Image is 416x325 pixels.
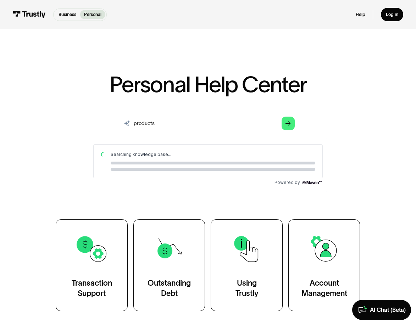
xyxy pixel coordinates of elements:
a: OutstandingDebt [133,219,205,311]
img: Maven AGI Logo [214,41,235,47]
a: Log in [381,8,404,21]
a: Business [55,10,80,19]
p: Personal [84,11,101,18]
div: Using Trustly [235,278,258,298]
a: TransactionSupport [56,219,128,311]
img: Trustly Logo [13,11,46,18]
div: Outstanding Debt [148,278,191,298]
div: Account Management [301,278,347,298]
a: UsingTrustly [211,219,283,311]
a: AI Chat (Beta) [352,300,411,320]
span: Powered by [187,41,212,47]
a: Personal [80,10,105,19]
input: search [116,113,300,133]
a: Help [356,12,365,17]
a: AccountManagement [288,219,360,311]
p: Business [59,11,76,18]
form: Search [116,113,300,133]
div: Searching knowledge base... [23,13,228,19]
div: Transaction Support [72,278,112,298]
div: Log in [386,12,398,17]
h1: Personal Help Center [110,73,306,96]
div: AI Chat (Beta) [370,306,406,314]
